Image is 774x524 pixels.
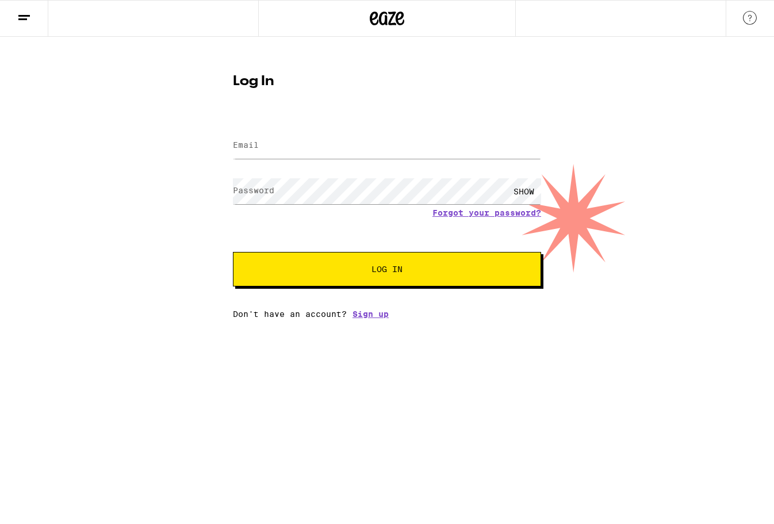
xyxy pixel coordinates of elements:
a: Forgot your password? [432,208,541,217]
label: Password [233,186,274,195]
span: Log In [371,265,403,273]
button: Log In [233,252,541,286]
label: Email [233,140,259,150]
div: SHOW [507,178,541,204]
input: Email [233,133,541,159]
a: Sign up [352,309,389,319]
div: Don't have an account? [233,309,541,319]
h1: Log In [233,75,541,89]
